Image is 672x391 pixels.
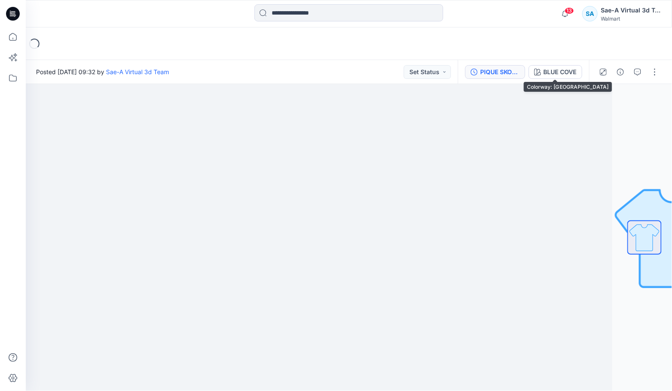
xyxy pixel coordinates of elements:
img: All colorways [628,221,661,254]
div: PIQUE SKORT_Full Colorways_Update [480,67,520,77]
div: BLUE COVE [544,67,577,77]
div: SA [582,6,598,21]
span: Posted [DATE] 09:32 by [36,67,169,76]
button: PIQUE SKORT_Full Colorways_Update [465,65,525,79]
a: Sae-A Virtual 3d Team [106,68,169,75]
button: BLUE COVE [529,65,582,79]
button: Details [614,65,627,79]
span: 13 [565,7,574,14]
div: Sae-A Virtual 3d Team [601,5,661,15]
div: Walmart [601,15,661,22]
